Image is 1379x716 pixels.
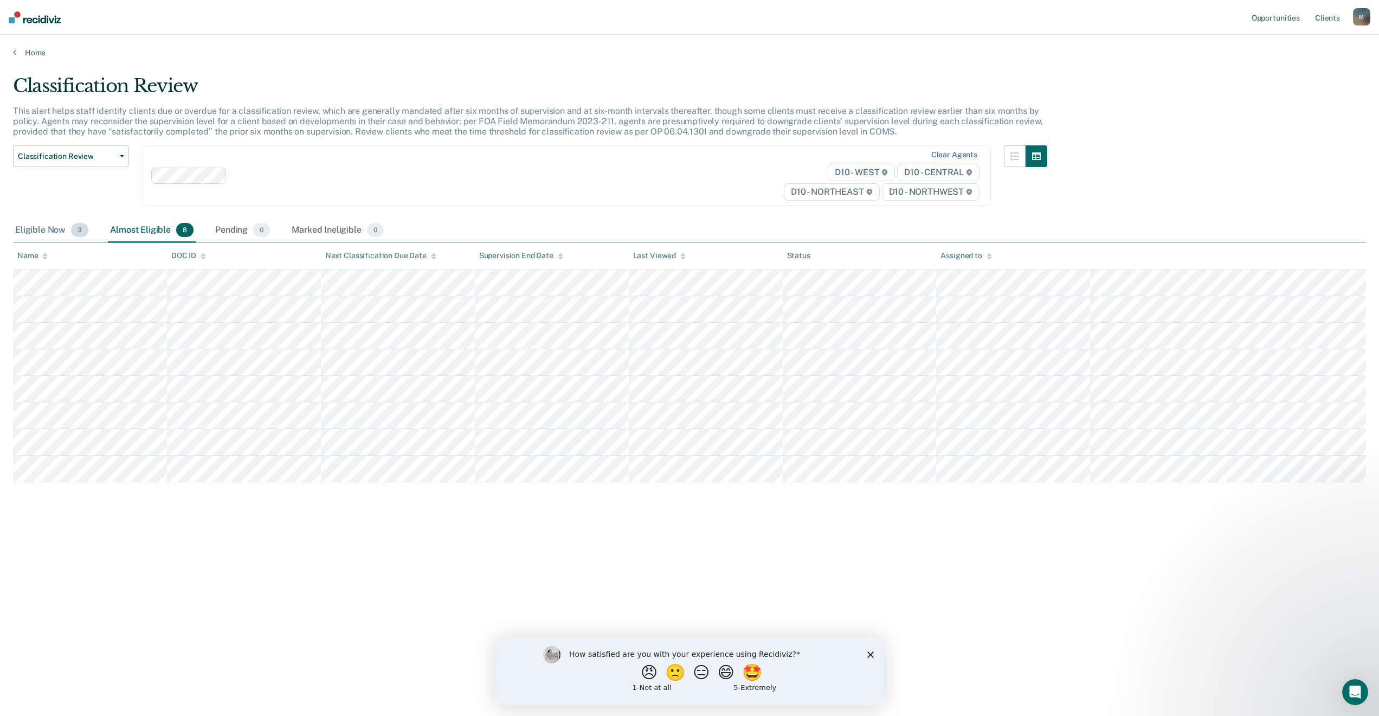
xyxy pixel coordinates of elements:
div: Classification Review [13,75,1047,106]
span: 0 [367,223,384,237]
div: DOC ID [171,251,206,260]
div: Eligible Now3 [13,219,91,242]
div: Supervision End Date [479,251,563,260]
span: 8 [176,223,194,237]
div: Last Viewed [633,251,686,260]
div: Assigned to [940,251,991,260]
iframe: Survey by Kim from Recidiviz [495,635,884,705]
button: M [1353,8,1370,25]
div: Next Classification Due Date [325,251,436,260]
img: Recidiviz [9,11,61,23]
a: Home [13,48,1366,57]
iframe: Intercom live chat [1342,679,1368,705]
button: Classification Review [13,145,129,167]
span: D10 - CENTRAL [897,164,980,181]
div: Pending0 [213,219,272,242]
span: 0 [253,223,270,237]
div: Name [17,251,48,260]
p: This alert helps staff identify clients due or overdue for a classification review, which are gen... [13,106,1043,137]
span: D10 - NORTHWEST [882,183,980,201]
span: D10 - NORTHEAST [784,183,879,201]
div: Status [787,251,810,260]
div: Almost Eligible8 [108,219,196,242]
div: Clear agents [931,150,977,159]
span: Classification Review [18,152,115,161]
span: D10 - WEST [828,164,895,181]
span: 3 [71,223,88,237]
div: Marked Ineligible0 [289,219,386,242]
